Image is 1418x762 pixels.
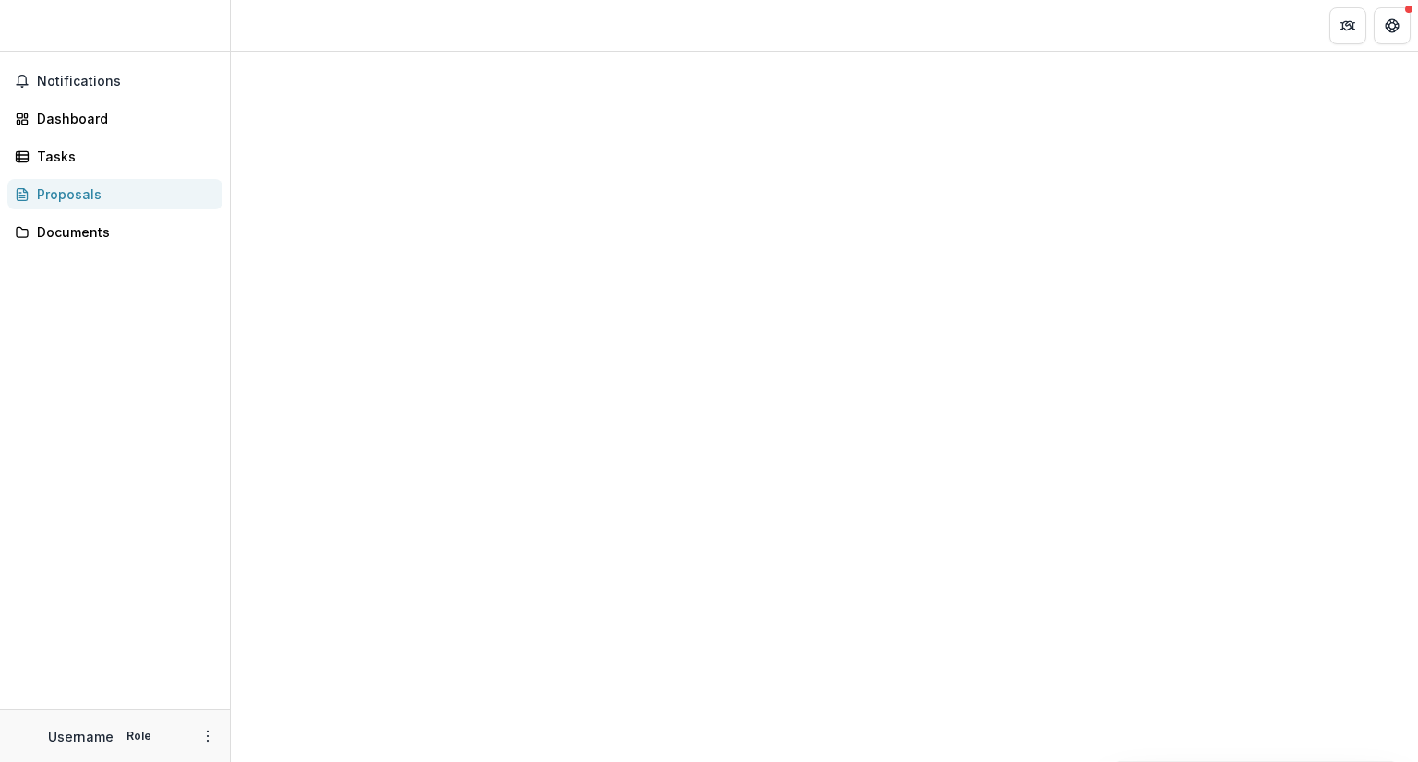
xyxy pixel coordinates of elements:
div: Proposals [37,185,208,204]
a: Documents [7,217,222,247]
a: Proposals [7,179,222,209]
button: Notifications [7,66,222,96]
a: Dashboard [7,103,222,134]
p: Role [121,728,157,744]
span: Notifications [37,74,215,89]
button: More [197,725,219,747]
a: Tasks [7,141,222,172]
div: Documents [37,222,208,242]
button: Partners [1329,7,1366,44]
div: Tasks [37,147,208,166]
div: Dashboard [37,109,208,128]
p: Username [48,727,114,746]
button: Get Help [1374,7,1411,44]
